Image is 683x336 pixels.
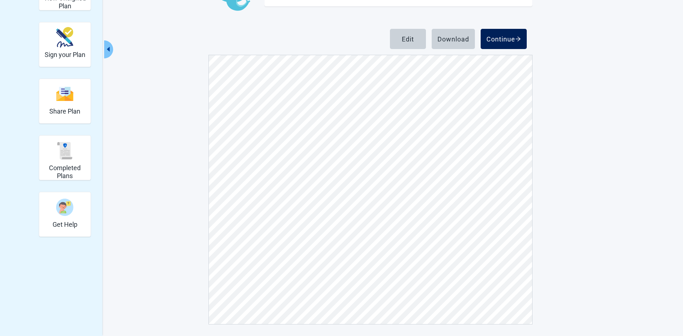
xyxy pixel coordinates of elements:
img: Get Help [56,199,73,216]
div: Completed Plans [39,135,91,180]
button: Download [432,29,475,49]
img: Completed Plans [56,142,73,159]
div: Download [437,35,469,43]
button: Edit [390,29,426,49]
h2: Sign your Plan [45,51,85,59]
h2: Get Help [53,221,77,229]
span: arrow-right [515,36,521,42]
div: Edit [402,35,414,43]
div: Sign your Plan [39,22,91,67]
img: Sign your Plan [56,27,73,48]
img: Share Plan [56,86,73,102]
div: Continue [486,35,521,43]
button: Continue arrow-right [481,29,527,49]
h2: Share Plan [49,107,80,115]
div: Share Plan [39,79,91,124]
button: Collapse menu [104,40,113,58]
div: Get Help [39,192,91,237]
span: caret-left [105,46,112,53]
h2: Completed Plans [42,164,88,180]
